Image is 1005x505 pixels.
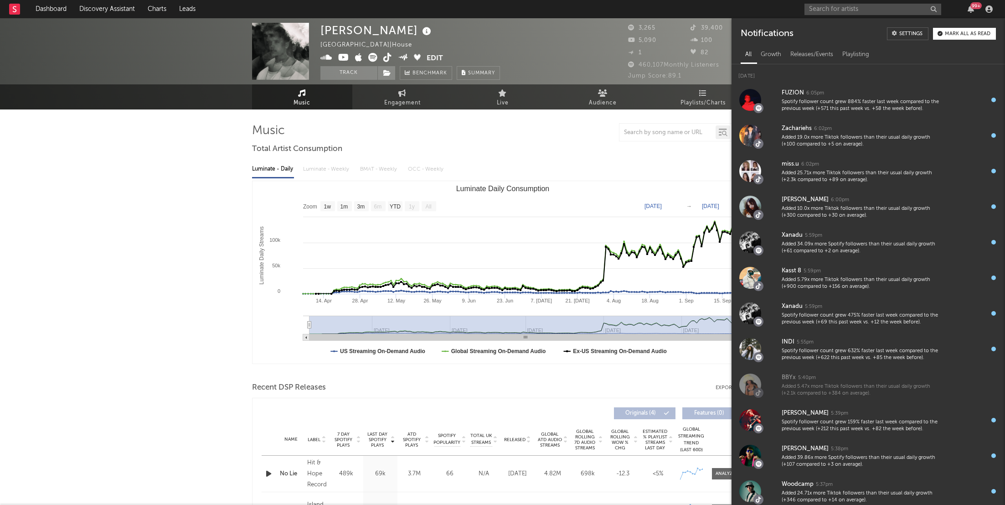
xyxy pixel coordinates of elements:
div: Releases/Events [786,47,838,62]
span: Features ( 0 ) [688,411,730,416]
span: Last Day Spotify Plays [366,432,390,448]
a: Settings [887,27,928,40]
text: → [686,203,692,209]
span: Audience [589,98,617,109]
div: 6:02pm [814,125,832,132]
text: Ex-US Streaming On-Demand Audio [573,348,667,354]
div: Growth [756,47,786,62]
div: [PERSON_NAME] [320,23,433,38]
div: 5:38pm [831,446,848,453]
div: FUZION [782,88,804,99]
text: All [425,203,431,210]
a: BBYx5:40pmAdded 5.47x more Tiktok followers than their usual daily growth (+2.1k compared to +384... [732,367,1005,402]
div: Added 25.71x more Tiktok followers than their usual daily growth (+2.3k compared to +89 on average). [782,170,942,184]
span: 5,090 [628,37,656,43]
button: Summary [457,66,500,80]
span: 460,107 Monthly Listeners [628,62,719,68]
span: ATD Spotify Plays [400,432,424,448]
a: Zachariehs6:02pmAdded 19.0x more Tiktok followers than their usual daily growth (+100 compared to... [732,118,1005,153]
span: 1 [628,50,642,56]
div: Added 10.0x more Tiktok followers than their usual daily growth (+300 compared to +30 on average). [782,205,942,219]
div: Xanadu [782,301,803,312]
div: Global Streaming Trend (Last 60D) [678,426,705,453]
div: [PERSON_NAME] [782,194,829,205]
span: Global Rolling 7D Audio Streams [572,429,598,451]
div: INDI [782,337,794,348]
span: Recent DSP Releases [252,382,326,393]
div: Spotify follower count grew 884% faster last week compared to the previous week (+571 this past w... [782,99,942,113]
span: Estimated % Playlist Streams Last Day [643,429,668,451]
a: Live [453,84,553,109]
text: 4. Aug [607,298,621,303]
span: 7 Day Spotify Plays [331,432,356,448]
div: N/A [470,469,498,479]
text: 7. [DATE] [531,298,552,303]
text: Global Streaming On-Demand Audio [451,348,546,354]
span: Engagement [384,98,421,109]
button: Originals(4) [614,407,675,419]
text: 100k [269,237,280,243]
span: 82 [691,50,708,56]
text: [DATE] [702,203,719,209]
div: 3.7M [400,469,429,479]
text: 1. Sep [679,298,693,303]
text: 21. [DATE] [565,298,589,303]
text: YTD [389,203,400,210]
button: Features(0) [682,407,744,419]
button: Track [320,66,377,80]
text: 50k [272,263,280,268]
div: Added 39.86x more Spotify followers than their usual daily growth (+107 compared to +3 on average). [782,454,942,469]
div: Added 19.0x more Tiktok followers than their usual daily growth (+100 compared to +5 on average). [782,134,942,148]
div: [GEOGRAPHIC_DATA] | House [320,40,433,51]
text: 18. Aug [641,298,658,303]
div: 5:59pm [805,232,822,239]
div: Settings [899,31,923,36]
span: 39,400 [691,25,723,31]
button: Edit [427,53,443,64]
div: Spotify follower count grew 632% faster last week compared to the previous week (+622 this past w... [782,348,942,362]
div: Added 5.79x more Tiktok followers than their usual daily growth (+900 compared to +156 on average). [782,276,942,291]
div: All [741,47,756,62]
div: 6:05pm [806,90,824,97]
text: 28. Apr [352,298,368,303]
text: 15. Sep [714,298,731,303]
div: Kasst 8 [782,266,801,276]
span: Originals ( 4 ) [620,411,662,416]
a: miss.u6:02pmAdded 25.71x more Tiktok followers than their usual daily growth (+2.3k compared to +... [732,153,1005,189]
text: 0 [277,288,280,294]
a: No Lie [280,469,303,479]
text: 1y [409,203,415,210]
span: Global ATD Audio Streams [537,432,562,448]
a: Xanadu5:59pmAdded 34.09x more Spotify followers than their usual daily growth (+61 compared to +2... [732,224,1005,260]
text: Zoom [303,203,317,210]
a: Benchmark [400,66,452,80]
span: 3,265 [628,25,655,31]
div: 69k [366,469,395,479]
a: INDI5:55pmSpotify follower count grew 632% faster last week compared to the previous week (+622 t... [732,331,1005,367]
a: FUZION6:05pmSpotify follower count grew 884% faster last week compared to the previous week (+571... [732,82,1005,118]
text: 3m [357,203,365,210]
text: [DATE] [644,203,662,209]
span: Benchmark [412,68,447,79]
text: 26. May [423,298,442,303]
a: Music [252,84,352,109]
text: 9. Jun [462,298,475,303]
span: Jump Score: 89.1 [628,73,681,79]
text: 12. May [387,298,405,303]
a: Playlists/Charts [653,84,753,109]
div: 5:59pm [805,303,822,310]
div: Mark all as read [945,31,990,36]
span: Total Artist Consumption [252,144,342,155]
div: Added 34.09x more Spotify followers than their usual daily growth (+61 compared to +2 on average). [782,241,942,255]
button: Export CSV [716,385,753,390]
div: 5:37pm [816,481,833,488]
span: Global Rolling WoW % Chg [608,429,633,451]
a: [PERSON_NAME]5:38pmAdded 39.86x more Spotify followers than their usual daily growth (+107 compar... [732,438,1005,474]
div: 4.82M [537,469,568,479]
div: <5% [643,469,673,479]
div: 489k [331,469,361,479]
span: Music [294,98,310,109]
text: 14. Apr [316,298,332,303]
text: US Streaming On-Demand Audio [340,348,425,354]
div: 5:55pm [797,339,814,346]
